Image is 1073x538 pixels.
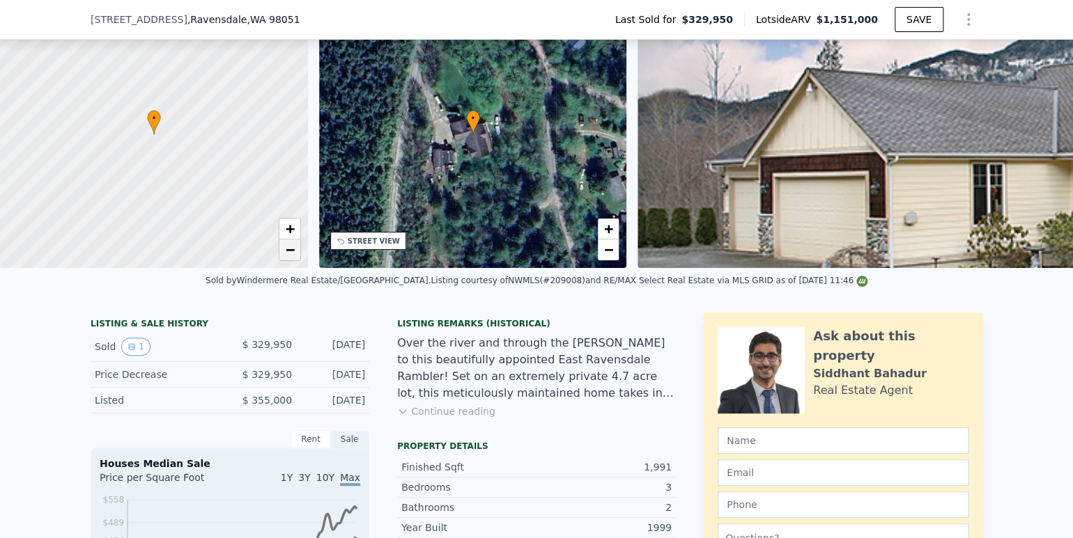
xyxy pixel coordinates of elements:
[397,404,495,418] button: Continue reading
[102,495,124,505] tspan: $558
[187,13,300,26] span: , Ravensdale
[718,459,968,486] input: Email
[816,14,878,25] span: $1,151,000
[615,13,682,26] span: Last Sold for
[285,241,294,258] span: −
[303,367,365,381] div: [DATE]
[95,367,219,381] div: Price Decrease
[291,430,330,448] div: Rent
[303,393,365,407] div: [DATE]
[206,276,431,285] div: Sold by Windermere Real Estate/[GEOGRAPHIC_DATA] .
[279,239,300,260] a: Zoom out
[756,13,816,26] span: Lotside ARV
[604,220,613,237] span: +
[401,500,536,514] div: Bathrooms
[279,219,300,239] a: Zoom in
[813,365,927,382] div: Siddhant Bahadur
[102,518,124,528] tspan: $489
[598,239,619,260] a: Zoom out
[91,318,369,332] div: LISTING & SALE HISTORY
[604,241,613,258] span: −
[340,472,360,486] span: Max
[813,382,913,399] div: Real Estate Agent
[121,338,150,356] button: View historical data
[242,369,292,380] span: $ 329,950
[598,219,619,239] a: Zoom in
[401,460,536,474] div: Finished Sqft
[147,110,161,134] div: •
[856,276,867,287] img: NWMLS Logo
[348,236,400,246] div: STREET VIEW
[330,430,369,448] div: Sale
[397,318,676,329] div: Listing Remarks (Historical)
[681,13,733,26] span: $329,950
[466,112,480,125] span: •
[718,427,968,454] input: Name
[100,470,230,493] div: Price per Square Foot
[242,395,292,406] span: $ 355,000
[466,110,480,134] div: •
[895,7,943,32] button: SAVE
[536,480,672,494] div: 3
[397,441,676,452] div: Property details
[397,335,676,402] div: Over the river and through the [PERSON_NAME] to this beautifully appointed East Ravensdale Ramble...
[536,460,672,474] div: 1,991
[242,339,292,350] span: $ 329,950
[147,112,161,125] span: •
[431,276,867,285] div: Listing courtesy of NWMLS (#209008) and RE/MAX Select Real Estate via MLS GRID as of [DATE] 11:46
[91,13,187,26] span: [STREET_ADDRESS]
[100,457,360,470] div: Houses Median Sale
[955,6,982,33] button: Show Options
[536,521,672,535] div: 1999
[95,338,219,356] div: Sold
[718,491,968,518] input: Phone
[95,393,219,407] div: Listed
[281,472,293,483] span: 1Y
[247,14,300,25] span: , WA 98051
[298,472,310,483] span: 3Y
[813,326,968,365] div: Ask about this property
[303,338,365,356] div: [DATE]
[285,220,294,237] span: +
[401,521,536,535] div: Year Built
[536,500,672,514] div: 2
[401,480,536,494] div: Bedrooms
[316,472,334,483] span: 10Y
